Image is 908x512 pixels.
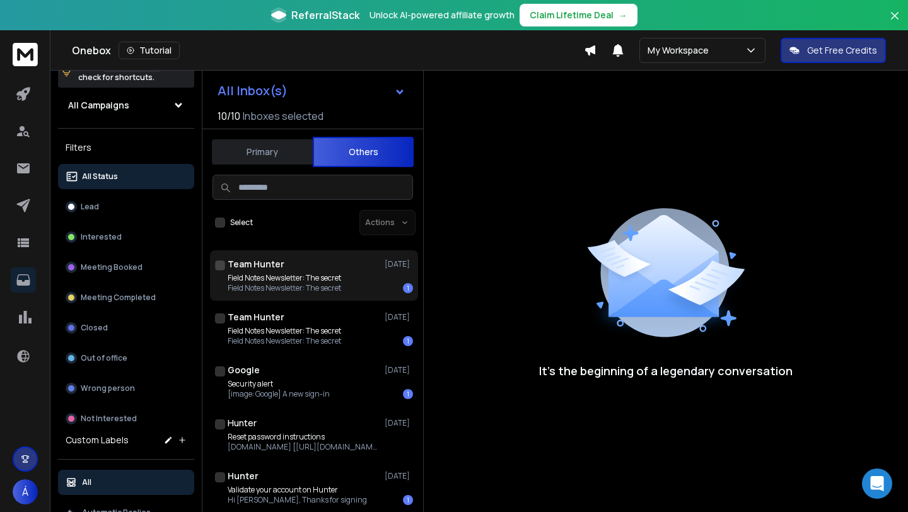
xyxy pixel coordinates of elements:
[58,255,194,280] button: Meeting Booked
[385,259,413,269] p: [DATE]
[403,389,413,399] div: 1
[228,417,257,429] h1: Hunter
[243,108,323,124] h3: Inboxes selected
[385,365,413,375] p: [DATE]
[228,495,367,505] p: Hi [PERSON_NAME], Thanks for signing
[291,8,359,23] span: ReferralStack
[807,44,877,57] p: Get Free Credits
[68,99,129,112] h1: All Campaigns
[403,336,413,346] div: 1
[58,224,194,250] button: Interested
[781,38,886,63] button: Get Free Credits
[228,336,341,346] p: Field Notes Newsletter: The secret
[228,485,367,495] p: Validate your account on Hunter
[58,285,194,310] button: Meeting Completed
[81,353,127,363] p: Out of office
[207,78,416,103] button: All Inbox(s)
[228,258,284,271] h1: Team Hunter
[648,44,714,57] p: My Workspace
[58,139,194,156] h3: Filters
[72,42,584,59] div: Onebox
[81,323,108,333] p: Closed
[58,93,194,118] button: All Campaigns
[82,477,91,487] p: All
[228,273,341,283] p: Field Notes Newsletter: The secret
[403,495,413,505] div: 1
[81,414,137,424] p: Not Interested
[403,283,413,293] div: 1
[81,202,99,212] p: Lead
[228,470,259,482] h1: Hunter
[218,84,288,97] h1: All Inbox(s)
[81,293,156,303] p: Meeting Completed
[218,108,240,124] span: 10 / 10
[13,479,38,504] button: Á
[370,9,515,21] p: Unlock AI-powered affiliate growth
[78,59,171,84] p: Press to check for shortcuts.
[228,379,330,389] p: Security alert
[58,346,194,371] button: Out of office
[862,468,892,499] div: Open Intercom Messenger
[81,383,135,393] p: Wrong person
[119,42,180,59] button: Tutorial
[385,418,413,428] p: [DATE]
[81,232,122,242] p: Interested
[228,364,260,376] h1: Google
[58,470,194,495] button: All
[385,471,413,481] p: [DATE]
[58,376,194,401] button: Wrong person
[228,326,341,336] p: Field Notes Newsletter: The secret
[58,315,194,340] button: Closed
[58,406,194,431] button: Not Interested
[539,362,793,380] p: It’s the beginning of a legendary conversation
[520,4,637,26] button: Claim Lifetime Deal→
[228,389,330,399] p: [image: Google] A new sign-in
[313,137,414,167] button: Others
[887,8,903,38] button: Close banner
[228,311,284,323] h1: Team Hunter
[58,194,194,219] button: Lead
[228,442,379,452] p: [DOMAIN_NAME] [[URL][DOMAIN_NAME]] [URL][DOMAIN_NAME] Hi [PERSON_NAME], You requested
[82,172,118,182] p: All Status
[619,9,627,21] span: →
[230,218,253,228] label: Select
[66,434,129,446] h3: Custom Labels
[228,283,341,293] p: Field Notes Newsletter: The secret
[228,432,379,442] p: Reset password instructions
[81,262,143,272] p: Meeting Booked
[385,312,413,322] p: [DATE]
[58,164,194,189] button: All Status
[212,138,313,166] button: Primary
